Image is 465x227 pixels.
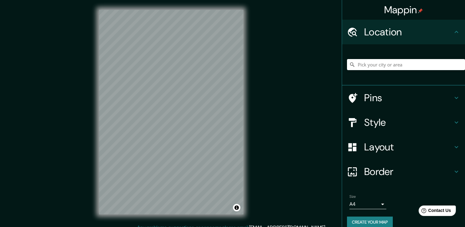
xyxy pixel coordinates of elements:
[342,86,465,110] div: Pins
[364,26,453,38] h4: Location
[349,194,356,199] label: Size
[233,204,240,211] button: Toggle attribution
[342,20,465,44] div: Location
[364,92,453,104] h4: Pins
[347,59,465,70] input: Pick your city or area
[342,110,465,135] div: Style
[342,159,465,184] div: Border
[410,203,458,220] iframe: Help widget launcher
[364,116,453,129] h4: Style
[364,165,453,178] h4: Border
[384,4,423,16] h4: Mappin
[349,199,386,209] div: A4
[364,141,453,153] h4: Layout
[418,8,423,13] img: pin-icon.png
[99,10,243,214] canvas: Map
[342,135,465,159] div: Layout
